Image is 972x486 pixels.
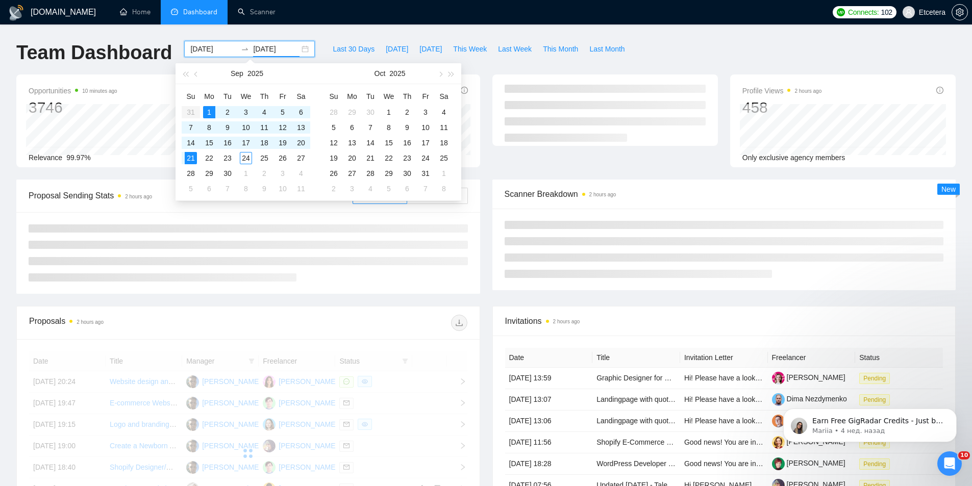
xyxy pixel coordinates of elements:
img: c1qvStQl1zOZ1p4JlAqOAgVKIAP2zxwJfXq9-5qzgDvfiznqwN5naO0dlR9WjNt14c [772,372,785,385]
span: Last Week [498,43,532,55]
td: 2025-10-13 [343,135,361,150]
img: c1Yz1V5vTkFBIK6lnZKICux94CK7NJh7mMOvUEmt1RGeaFBAi1QHuau63OPw6vGT8z [772,457,785,470]
td: 2025-10-22 [380,150,398,166]
td: 2025-10-03 [416,105,435,120]
div: 29 [346,106,358,118]
td: 2025-10-11 [292,181,310,196]
td: Shopify E-Commerce Consultant & Developer | Subscription, Loyalty & NFC Landing Page Setup [592,432,680,453]
iframe: Intercom live chat [937,451,962,476]
div: 4 [364,183,377,195]
button: This Week [447,41,492,57]
td: 2025-09-04 [255,105,273,120]
td: 2025-10-17 [416,135,435,150]
div: 13 [346,137,358,149]
td: 2025-11-06 [398,181,416,196]
th: Invitation Letter [680,348,768,368]
button: [DATE] [414,41,447,57]
div: 14 [364,137,377,149]
td: 2025-10-06 [200,181,218,196]
div: 28 [328,106,340,118]
span: Opportunities [29,85,117,97]
td: 2025-10-24 [416,150,435,166]
td: 2025-11-08 [435,181,453,196]
td: 2025-10-15 [380,135,398,150]
div: 12 [328,137,340,149]
time: 2 hours ago [125,194,152,199]
th: Mo [200,88,218,105]
td: 2025-09-12 [273,120,292,135]
td: 2025-10-02 [398,105,416,120]
td: 2025-09-07 [182,120,200,135]
th: We [237,88,255,105]
th: Su [182,88,200,105]
span: Pending [859,373,890,384]
span: swap-right [241,45,249,53]
td: 2025-09-27 [292,150,310,166]
span: Relevance [29,154,62,162]
td: 2025-10-25 [435,150,453,166]
td: 2025-09-20 [292,135,310,150]
td: 2025-10-30 [398,166,416,181]
button: Oct [375,63,386,84]
td: 2025-09-05 [273,105,292,120]
span: [DATE] [386,43,408,55]
td: 2025-09-08 [200,120,218,135]
th: Th [398,88,416,105]
div: 2 [258,167,270,180]
div: 3 [240,106,252,118]
span: info-circle [461,87,468,94]
td: 2025-11-07 [416,181,435,196]
td: 2025-10-28 [361,166,380,181]
div: 3 [346,183,358,195]
th: Title [592,348,680,368]
div: 1 [203,106,215,118]
td: 2025-10-04 [292,166,310,181]
span: 99.97% [66,154,90,162]
div: Proposals [29,315,248,331]
th: Tu [218,88,237,105]
span: Profile Views [742,85,822,97]
td: [DATE] 11:56 [505,432,593,453]
span: to [241,45,249,53]
div: 9 [221,121,234,134]
td: 2025-09-16 [218,135,237,150]
td: 2025-10-08 [380,120,398,135]
td: 2025-10-16 [398,135,416,150]
td: 2025-09-30 [218,166,237,181]
div: 21 [185,152,197,164]
div: 20 [346,152,358,164]
div: 21 [364,152,377,164]
time: 2 hours ago [553,319,580,324]
div: 8 [438,183,450,195]
div: 17 [240,137,252,149]
div: 15 [203,137,215,149]
span: Pending [859,458,890,470]
th: We [380,88,398,105]
td: 2025-11-03 [343,181,361,196]
td: 2025-11-05 [380,181,398,196]
div: 5 [185,183,197,195]
div: 8 [203,121,215,134]
div: 5 [277,106,289,118]
span: dashboard [171,8,178,15]
td: 2025-10-18 [435,135,453,150]
div: 25 [438,152,450,164]
div: 5 [383,183,395,195]
td: 2025-10-29 [380,166,398,181]
td: [DATE] 18:28 [505,453,593,475]
td: 2025-10-11 [435,120,453,135]
td: [DATE] 13:07 [505,389,593,411]
th: Th [255,88,273,105]
div: 27 [346,167,358,180]
td: 2025-10-26 [325,166,343,181]
td: 2025-09-17 [237,135,255,150]
a: Shopify E-Commerce Consultant & Developer | Subscription, Loyalty & NFC Landing Page Setup [596,438,904,446]
div: 11 [258,121,270,134]
div: 19 [328,152,340,164]
td: 2025-10-05 [325,120,343,135]
td: 2025-09-15 [200,135,218,150]
div: 9 [258,183,270,195]
div: 6 [295,106,307,118]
